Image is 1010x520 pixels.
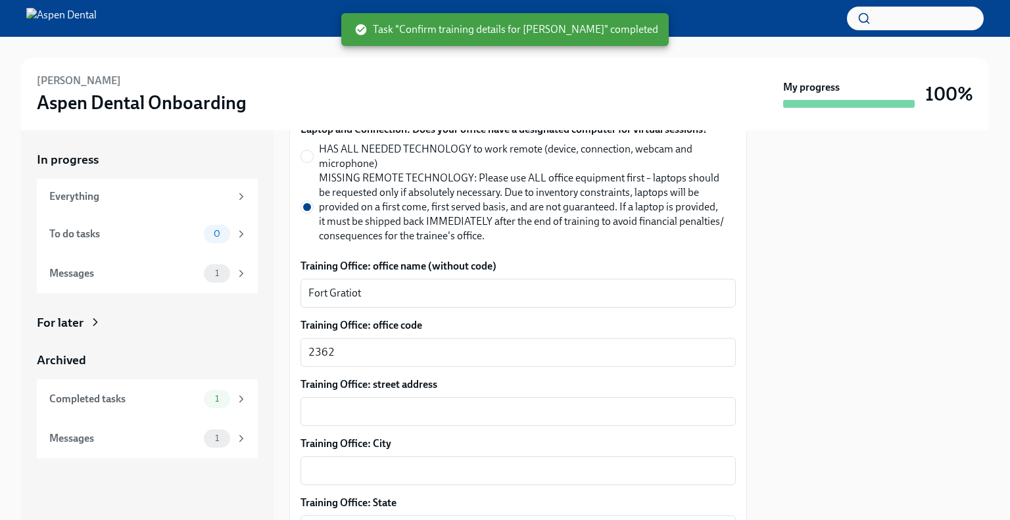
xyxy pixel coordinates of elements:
div: For later [37,314,84,331]
h3: 100% [925,82,973,106]
h3: Aspen Dental Onboarding [37,91,247,114]
label: Training Office: State [301,496,736,510]
span: 1 [207,268,227,278]
span: 1 [207,394,227,404]
span: Task "Confirm training details for [PERSON_NAME]" completed [354,22,658,37]
a: Messages1 [37,419,258,458]
a: To do tasks0 [37,214,258,254]
a: Archived [37,352,258,369]
label: Training Office: street address [301,377,736,392]
label: Training Office: office name (without code) [301,259,736,273]
strong: My progress [783,80,840,95]
a: Everything [37,179,258,214]
div: Completed tasks [49,392,199,406]
a: Completed tasks1 [37,379,258,419]
h6: [PERSON_NAME] [37,74,121,88]
img: Aspen Dental [26,8,97,29]
a: Messages1 [37,254,258,293]
span: 0 [206,229,228,239]
div: To do tasks [49,227,199,241]
span: MISSING REMOTE TECHNOLOGY: Please use ALL office equipment first – laptops should be requested on... [319,171,725,243]
span: 1 [207,433,227,443]
a: For later [37,314,258,331]
textarea: Fort Gratiot [308,285,728,301]
span: HAS ALL NEEDED TECHNOLOGY to work remote (device, connection, webcam and microphone) [319,142,725,171]
textarea: 2362 [308,344,728,360]
label: Training Office: City [301,437,736,451]
div: Messages [49,431,199,446]
label: Training Office: office code [301,318,736,333]
div: Everything [49,189,230,204]
a: In progress [37,151,258,168]
div: Messages [49,266,199,281]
